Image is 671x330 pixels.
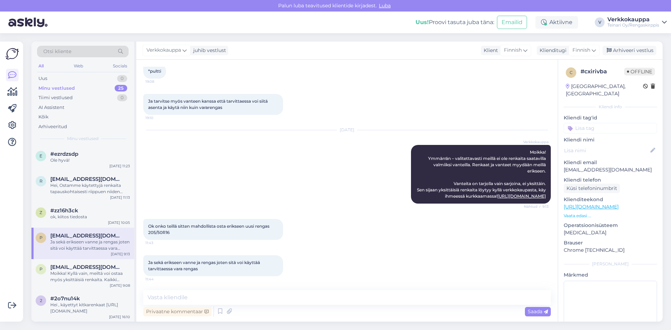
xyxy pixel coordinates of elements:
[580,67,624,76] div: # cxirivba
[109,163,130,169] div: [DATE] 11:23
[39,266,43,272] span: p
[145,79,172,84] span: 19:08
[145,115,172,120] span: 19:10
[38,123,67,130] div: Arhiveeritud
[564,247,657,254] p: Chrome [TECHNICAL_ID]
[564,229,657,236] p: [MEDICAL_DATA]
[50,302,130,314] div: Hei , käyettyt kitkarenkaat [URL][DOMAIN_NAME]
[564,261,657,267] div: [PERSON_NAME]
[39,235,43,240] span: p
[117,94,127,101] div: 0
[110,195,130,200] div: [DATE] 11:13
[148,98,269,110] span: Ja tarvitse myös vanteen kanssa että tarvittaessa voi siitä asenta ja käytä niin kuin vararengas
[481,47,498,54] div: Klient
[111,61,129,71] div: Socials
[50,151,78,157] span: #ezrdzsdp
[50,207,78,214] span: #zz16h3ck
[566,83,643,97] div: [GEOGRAPHIC_DATA], [GEOGRAPHIC_DATA]
[564,166,657,174] p: [EMAIL_ADDRESS][DOMAIN_NAME]
[143,127,551,133] div: [DATE]
[607,22,659,28] div: Teinari Oy/Rengaskirppis
[38,113,49,120] div: Kõik
[72,61,85,71] div: Web
[39,210,42,215] span: z
[564,159,657,166] p: Kliendi email
[624,68,655,75] span: Offline
[497,16,527,29] button: Emailid
[50,295,80,302] span: #2o7nu14k
[38,85,75,92] div: Minu vestlused
[497,193,546,199] a: [URL][DOMAIN_NAME]
[522,139,549,145] span: Verkkokauppa
[564,184,620,193] div: Küsi telefoninumbrit
[607,17,667,28] a: VerkkokauppaTeinari Oy/Rengaskirppis
[148,260,261,271] span: Ja sekä erikseen vanne ja rengas joten sitä voi käyttää tarvittaessa vara rengas
[504,46,522,54] span: Finnish
[50,157,130,163] div: Ole hyvä!
[564,213,657,219] p: Vaata edasi ...
[564,114,657,122] p: Kliendi tag'id
[535,16,578,29] div: Aktiivne
[108,220,130,225] div: [DATE] 10:05
[50,182,130,195] div: Hei, Ostamme käytettyjä renkaita tapauskohtaisesti riippuen niiden kunnosta, koosta ja kysynnästä...
[50,233,123,239] span: pavel.rasanen1@gmail.com
[38,75,47,82] div: Uus
[115,85,127,92] div: 25
[38,104,64,111] div: AI Assistent
[607,17,659,22] div: Verkkokauppa
[6,47,19,60] img: Askly Logo
[109,314,130,320] div: [DATE] 16:10
[148,223,270,235] span: Ok onko teillä sitten mahdollista osta erikseen uusi rengas 205/50R16
[50,270,130,283] div: Moikka! Kyllä vain, meiltä voi ostaa myös yksittäisiä renkaita. Kaikki saatavilla olevat renkaat ...
[377,2,393,9] span: Luba
[39,153,42,159] span: e
[145,277,172,282] span: 11:44
[603,46,656,55] div: Arhiveeri vestlus
[190,47,226,54] div: juhib vestlust
[564,204,619,210] a: [URL][DOMAIN_NAME]
[67,135,99,142] span: Minu vestlused
[50,214,130,220] div: ok, kiitos tiedosta
[564,222,657,229] p: Operatsioonisüsteem
[143,307,211,316] div: Privaatne kommentaar
[564,196,657,203] p: Klienditeekond
[146,46,181,54] span: Verkkokauppa
[564,104,657,110] div: Kliendi info
[572,46,590,54] span: Finnish
[39,178,43,184] span: r
[111,251,130,257] div: [DATE] 9:13
[117,75,127,82] div: 0
[148,68,161,74] span: *pultti
[37,61,45,71] div: All
[564,147,649,154] input: Lisa nimi
[564,176,657,184] p: Kliendi telefon
[564,123,657,133] input: Lisa tag
[40,298,42,303] span: 2
[145,240,172,245] span: 11:43
[528,308,548,315] span: Saada
[595,17,605,27] div: V
[564,271,657,279] p: Märkmed
[564,136,657,144] p: Kliendi nimi
[522,204,549,209] span: Nähtud ✓ 9:13
[416,18,494,27] div: Proovi tasuta juba täna:
[570,70,573,75] span: c
[50,239,130,251] div: Ja sekä erikseen vanne ja rengas joten sitä voi käyttää tarvittaessa vara rengas
[416,19,429,25] b: Uus!
[110,283,130,288] div: [DATE] 9:08
[43,48,71,55] span: Otsi kliente
[38,94,73,101] div: Tiimi vestlused
[564,239,657,247] p: Brauser
[537,47,567,54] div: Klienditugi
[50,176,123,182] span: reijoek@jippii.fi
[50,264,123,270] span: paavo.sallonen@gmail.com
